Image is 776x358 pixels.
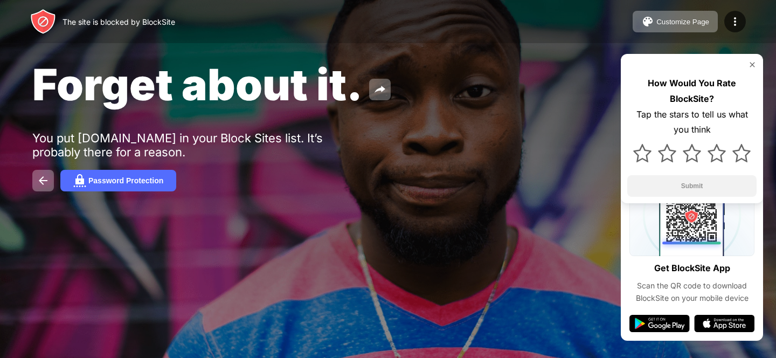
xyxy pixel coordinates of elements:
[633,11,718,32] button: Customize Page
[73,174,86,187] img: password.svg
[683,144,701,162] img: star.svg
[32,58,363,111] span: Forget about it.
[748,60,757,69] img: rate-us-close.svg
[656,18,709,26] div: Customize Page
[627,75,757,107] div: How Would You Rate BlockSite?
[63,17,175,26] div: The site is blocked by BlockSite
[729,15,742,28] img: menu-icon.svg
[627,175,757,197] button: Submit
[627,107,757,138] div: Tap the stars to tell us what you think
[88,176,163,185] div: Password Protection
[633,144,652,162] img: star.svg
[732,144,751,162] img: star.svg
[629,315,690,332] img: google-play.svg
[30,9,56,35] img: header-logo.svg
[60,170,176,191] button: Password Protection
[654,260,730,276] div: Get BlockSite App
[373,83,386,96] img: share.svg
[658,144,676,162] img: star.svg
[37,174,50,187] img: back.svg
[708,144,726,162] img: star.svg
[32,131,365,159] div: You put [DOMAIN_NAME] in your Block Sites list. It’s probably there for a reason.
[641,15,654,28] img: pallet.svg
[694,315,754,332] img: app-store.svg
[629,280,754,304] div: Scan the QR code to download BlockSite on your mobile device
